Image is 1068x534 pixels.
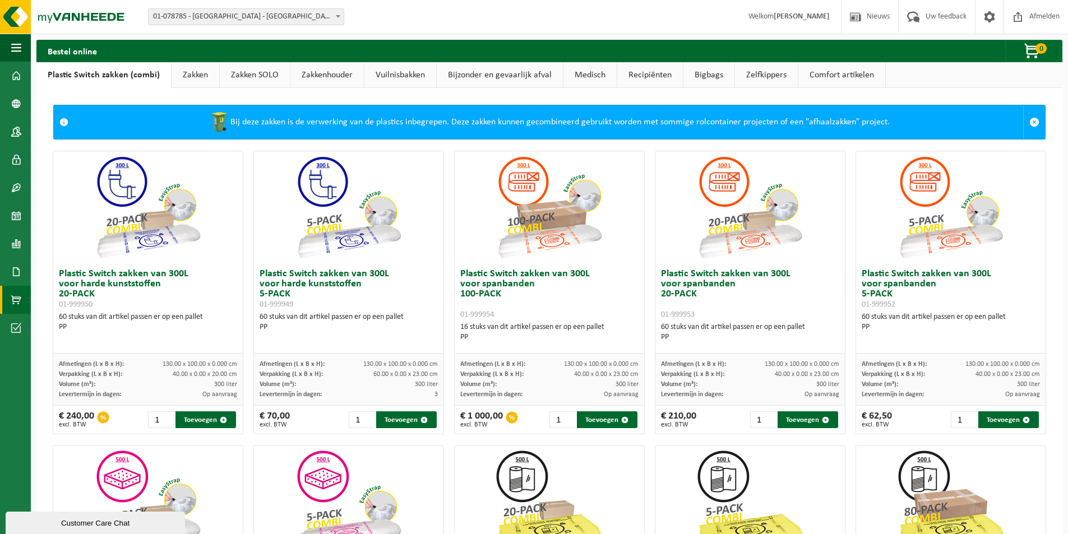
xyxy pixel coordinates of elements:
[172,62,219,88] a: Zakken
[775,371,839,378] span: 40.00 x 0.00 x 23.00 cm
[173,371,237,378] span: 40.00 x 0.00 x 20.00 cm
[415,381,438,388] span: 300 liter
[816,381,839,388] span: 300 liter
[92,151,204,263] img: 01-999950
[260,300,293,309] span: 01-999949
[978,411,1039,428] button: Toevoegen
[437,62,563,88] a: Bijzonder en gevaarlijk afval
[460,310,494,319] span: 01-999954
[74,105,1023,139] div: Bij deze zakken is de verwerking van de plastics inbegrepen. Deze zakken kunnen gecombineerd gebr...
[460,411,503,428] div: € 1 000,00
[661,310,695,319] span: 01-999953
[260,312,438,332] div: 60 stuks van dit artikel passen er op een pallet
[460,391,523,398] span: Levertermijn in dagen:
[895,151,1007,263] img: 01-999952
[59,269,237,309] h3: Plastic Switch zakken van 300L voor harde kunststoffen 20-PACK
[260,381,296,388] span: Volume (m³):
[260,391,322,398] span: Levertermijn in dagen:
[59,381,95,388] span: Volume (m³):
[175,411,236,428] button: Toevoegen
[549,411,576,428] input: 1
[661,411,696,428] div: € 210,00
[6,509,187,534] iframe: chat widget
[290,62,364,88] a: Zakkenhouder
[260,421,290,428] span: excl. BTW
[862,361,927,368] span: Afmetingen (L x B x H):
[148,411,174,428] input: 1
[460,332,639,342] div: PP
[260,322,438,332] div: PP
[951,411,977,428] input: 1
[202,391,237,398] span: Op aanvraag
[661,332,839,342] div: PP
[862,381,898,388] span: Volume (m³):
[862,312,1040,332] div: 60 stuks van dit artikel passen er op een pallet
[260,411,290,428] div: € 70,00
[59,322,237,332] div: PP
[862,300,895,309] span: 01-999952
[1005,40,1061,62] button: 0
[765,361,839,368] span: 130.00 x 100.00 x 0.000 cm
[862,391,924,398] span: Levertermijn in dagen:
[862,421,892,428] span: excl. BTW
[59,312,237,332] div: 60 stuks van dit artikel passen er op een pallet
[975,371,1040,378] span: 40.00 x 0.00 x 23.00 cm
[774,12,830,21] strong: [PERSON_NAME]
[460,381,497,388] span: Volume (m³):
[862,371,925,378] span: Verpakking (L x B x H):
[349,411,375,428] input: 1
[59,361,124,368] span: Afmetingen (L x B x H):
[149,9,344,25] span: 01-078785 - HOLCRO NV - CROWN PLAZA ANTWERP - ANTWERPEN
[617,62,683,88] a: Recipiënten
[661,269,839,319] h3: Plastic Switch zakken van 300L voor spanbanden 20-PACK
[683,62,734,88] a: Bigbags
[577,411,637,428] button: Toevoegen
[661,371,724,378] span: Verpakking (L x B x H):
[616,381,639,388] span: 300 liter
[460,269,639,319] h3: Plastic Switch zakken van 300L voor spanbanden 100-PACK
[805,391,839,398] span: Op aanvraag
[208,111,230,133] img: WB-0240-HPE-GN-50.png
[563,62,617,88] a: Medisch
[564,361,639,368] span: 130.00 x 100.00 x 0.000 cm
[1005,391,1040,398] span: Op aanvraag
[965,361,1040,368] span: 130.00 x 100.00 x 0.000 cm
[59,371,122,378] span: Verpakking (L x B x H):
[36,40,108,62] h2: Bestel online
[59,300,93,309] span: 01-999950
[862,322,1040,332] div: PP
[862,411,892,428] div: € 62,50
[604,391,639,398] span: Op aanvraag
[735,62,798,88] a: Zelfkippers
[293,151,405,263] img: 01-999949
[661,322,839,342] div: 60 stuks van dit artikel passen er op een pallet
[750,411,776,428] input: 1
[59,421,94,428] span: excl. BTW
[260,361,325,368] span: Afmetingen (L x B x H):
[661,361,726,368] span: Afmetingen (L x B x H):
[460,371,524,378] span: Verpakking (L x B x H):
[59,391,121,398] span: Levertermijn in dagen:
[163,361,237,368] span: 130.00 x 100.00 x 0.000 cm
[363,361,438,368] span: 130.00 x 100.00 x 0.000 cm
[434,391,438,398] span: 3
[460,322,639,342] div: 16 stuks van dit artikel passen er op een pallet
[661,391,723,398] span: Levertermijn in dagen:
[1023,105,1045,139] a: Sluit melding
[364,62,436,88] a: Vuilnisbakken
[862,269,1040,309] h3: Plastic Switch zakken van 300L voor spanbanden 5-PACK
[148,8,344,25] span: 01-078785 - HOLCRO NV - CROWN PLAZA ANTWERP - ANTWERPEN
[574,371,639,378] span: 40.00 x 0.00 x 23.00 cm
[59,411,94,428] div: € 240,00
[460,361,525,368] span: Afmetingen (L x B x H):
[36,62,171,88] a: Plastic Switch zakken (combi)
[1017,381,1040,388] span: 300 liter
[661,421,696,428] span: excl. BTW
[373,371,438,378] span: 60.00 x 0.00 x 23.00 cm
[260,371,323,378] span: Verpakking (L x B x H):
[214,381,237,388] span: 300 liter
[460,421,503,428] span: excl. BTW
[376,411,437,428] button: Toevoegen
[1035,43,1047,54] span: 0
